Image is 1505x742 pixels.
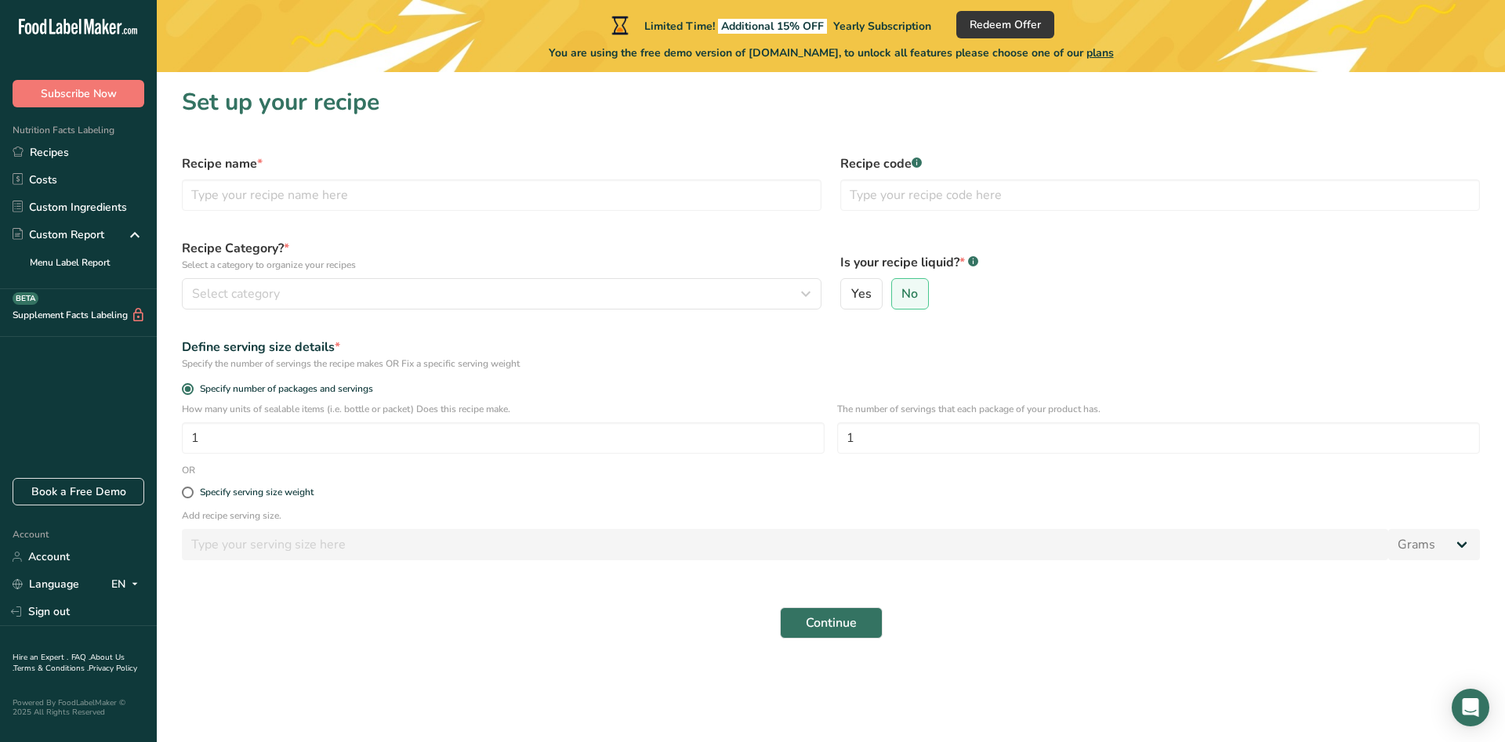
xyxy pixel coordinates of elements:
label: Is your recipe liquid? [840,253,1480,272]
span: plans [1086,45,1114,60]
div: Custom Report [13,226,104,243]
h1: Set up your recipe [182,85,1480,120]
p: The number of servings that each package of your product has. [837,402,1480,416]
label: Recipe code [840,154,1480,173]
span: Subscribe Now [41,85,117,102]
p: Select a category to organize your recipes [182,258,821,272]
input: Type your recipe code here [840,179,1480,211]
a: Book a Free Demo [13,478,144,505]
div: OR [172,463,205,477]
a: Terms & Conditions . [13,663,89,674]
button: Redeem Offer [956,11,1054,38]
label: Recipe name [182,154,821,173]
div: Open Intercom Messenger [1452,689,1489,726]
a: Hire an Expert . [13,652,68,663]
div: BETA [13,292,38,305]
p: How many units of sealable items (i.e. bottle or packet) Does this recipe make. [182,402,825,416]
a: FAQ . [71,652,90,663]
div: EN [111,575,144,594]
div: Powered By FoodLabelMaker © 2025 All Rights Reserved [13,698,144,717]
a: About Us . [13,652,125,674]
div: Specify serving size weight [200,487,314,498]
span: Additional 15% OFF [718,19,827,34]
span: Redeem Offer [970,16,1041,33]
input: Type your serving size here [182,529,1388,560]
button: Subscribe Now [13,80,144,107]
input: Type your recipe name here [182,179,821,211]
span: Yes [851,286,872,302]
span: Select category [192,284,280,303]
button: Continue [780,607,883,639]
span: You are using the free demo version of [DOMAIN_NAME], to unlock all features please choose one of... [549,45,1114,61]
div: Limited Time! [608,16,931,34]
div: Specify the number of servings the recipe makes OR Fix a specific serving weight [182,357,1480,371]
button: Select category [182,278,821,309]
div: Define serving size details [182,338,1480,357]
p: Add recipe serving size. [182,509,1480,523]
a: Privacy Policy [89,663,137,674]
span: Specify number of packages and servings [194,383,373,395]
span: Yearly Subscription [833,19,931,34]
a: Language [13,570,79,598]
label: Recipe Category? [182,239,821,272]
span: No [901,286,918,302]
span: Continue [806,614,857,632]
